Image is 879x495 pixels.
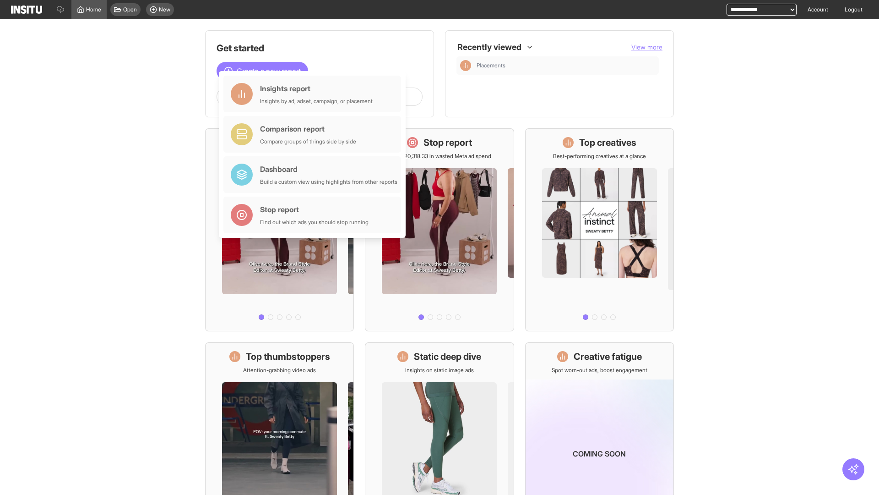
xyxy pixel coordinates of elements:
[423,136,472,149] h1: Stop report
[205,128,354,331] a: What's live nowSee all active ads instantly
[631,43,662,51] span: View more
[11,5,42,14] img: Logo
[405,367,474,374] p: Insights on static image ads
[579,136,636,149] h1: Top creatives
[123,6,137,13] span: Open
[260,138,356,145] div: Compare groups of things side by side
[260,164,397,175] div: Dashboard
[217,62,308,80] button: Create a new report
[217,42,423,55] h1: Get started
[477,62,655,69] span: Placements
[553,153,646,160] p: Best-performing creatives at a glance
[414,350,481,363] h1: Static deep dive
[237,66,301,77] span: Create a new report
[159,6,170,13] span: New
[460,60,471,71] div: Insights
[86,6,101,13] span: Home
[388,153,491,160] p: Save £20,318.33 in wasted Meta ad spend
[243,367,316,374] p: Attention-grabbing video ads
[525,128,674,331] a: Top creativesBest-performing creatives at a glance
[260,219,369,226] div: Find out which ads you should stop running
[477,62,505,69] span: Placements
[246,350,330,363] h1: Top thumbstoppers
[365,128,514,331] a: Stop reportSave £20,318.33 in wasted Meta ad spend
[260,83,373,94] div: Insights report
[631,43,662,52] button: View more
[260,98,373,105] div: Insights by ad, adset, campaign, or placement
[260,178,397,186] div: Build a custom view using highlights from other reports
[260,204,369,215] div: Stop report
[260,123,356,134] div: Comparison report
